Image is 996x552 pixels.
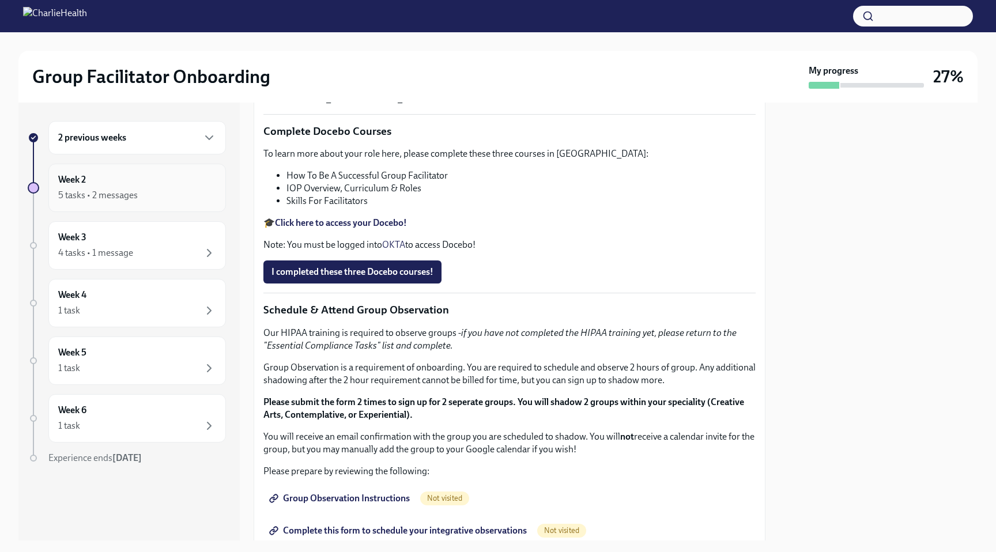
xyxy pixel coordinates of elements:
[58,419,80,432] div: 1 task
[263,487,418,510] a: Group Observation Instructions
[286,195,756,207] li: Skills For Facilitators
[112,452,142,463] strong: [DATE]
[263,396,744,420] strong: Please submit the form 2 times to sign up for 2 seperate groups. You will shadow 2 groups within ...
[263,465,756,478] p: Please prepare by reviewing the following:
[48,452,142,463] span: Experience ends
[58,231,86,244] h6: Week 3
[58,346,86,359] h6: Week 5
[933,66,964,87] h3: 27%
[263,217,756,229] p: 🎓
[537,526,586,535] span: Not visited
[58,247,133,259] div: 4 tasks • 1 message
[58,362,80,375] div: 1 task
[28,279,226,327] a: Week 41 task
[58,404,86,417] h6: Week 6
[620,431,634,442] strong: not
[275,217,407,228] a: Click here to access your Docebo!
[420,494,469,502] span: Not visited
[58,304,80,317] div: 1 task
[28,394,226,443] a: Week 61 task
[263,124,756,139] p: Complete Docebo Courses
[58,189,138,202] div: 5 tasks • 2 messages
[28,164,226,212] a: Week 25 tasks • 2 messages
[263,239,756,251] p: Note: You must be logged into to access Docebo!
[28,337,226,385] a: Week 51 task
[809,65,858,77] strong: My progress
[286,182,756,195] li: IOP Overview, Curriculum & Roles
[263,148,756,160] p: To learn more about your role here, please complete these three courses in [GEOGRAPHIC_DATA]:
[271,493,410,504] span: Group Observation Instructions
[263,260,442,283] button: I completed these three Docebo courses!
[263,327,737,351] em: if you have not completed the HIPAA training yet, please return to the "Essential Compliance Task...
[271,525,527,536] span: Complete this form to schedule your integrative observations
[58,289,86,301] h6: Week 4
[23,7,87,25] img: CharlieHealth
[32,65,270,88] h2: Group Facilitator Onboarding
[286,169,756,182] li: How To Be A Successful Group Facilitator
[263,519,535,542] a: Complete this form to schedule your integrative observations
[58,173,86,186] h6: Week 2
[263,303,756,317] p: Schedule & Attend Group Observation
[271,266,433,278] span: I completed these three Docebo courses!
[263,430,756,456] p: You will receive an email confirmation with the group you are scheduled to shadow. You will recei...
[28,221,226,270] a: Week 34 tasks • 1 message
[263,327,756,352] p: Our HIPAA training is required to observe groups -
[48,121,226,154] div: 2 previous weeks
[382,239,405,250] a: OKTA
[58,131,126,144] h6: 2 previous weeks
[263,361,756,387] p: Group Observation is a requirement of onboarding. You are required to schedule and observe 2 hour...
